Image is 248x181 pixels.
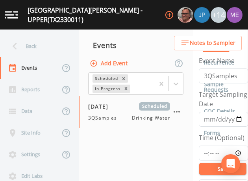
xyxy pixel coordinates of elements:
[139,102,170,111] span: Scheduled
[79,35,193,55] div: Events
[93,74,119,83] div: Scheduled
[199,90,248,109] label: Target Sampling Date
[203,52,235,74] a: Recurrence
[211,7,226,23] div: +14
[190,38,235,48] span: Notes to Sampler
[122,85,130,93] div: Remove In Progress
[194,7,210,23] div: Joshua gere Paul
[203,30,229,52] a: Schedule
[199,167,235,176] label: Event Notes
[28,6,161,24] div: [GEOGRAPHIC_DATA][PERSON_NAME] - UPPER (TX2330011)
[199,163,246,175] button: Save
[79,96,193,128] a: [DATE]Scheduled3QSamplesDrinking Water
[88,56,131,71] button: Add Event
[119,74,128,83] div: Remove Scheduled
[93,85,122,93] div: In Progress
[132,115,170,122] span: Drinking Water
[221,154,240,173] div: Open Intercom Messenger
[227,7,242,23] img: d4d65db7c401dd99d63b7ad86343d265
[199,56,235,65] label: Event Name
[88,115,122,122] span: 3QSamples
[199,133,244,142] label: Time (Optional)
[174,36,242,50] button: Notes to Sampler
[177,7,194,23] div: Mike Franklin
[194,7,210,23] img: 41241ef155101aa6d92a04480b0d0000
[178,7,193,23] img: e2d790fa78825a4bb76dcb6ab311d44c
[88,102,114,111] span: [DATE]
[5,11,18,18] img: logo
